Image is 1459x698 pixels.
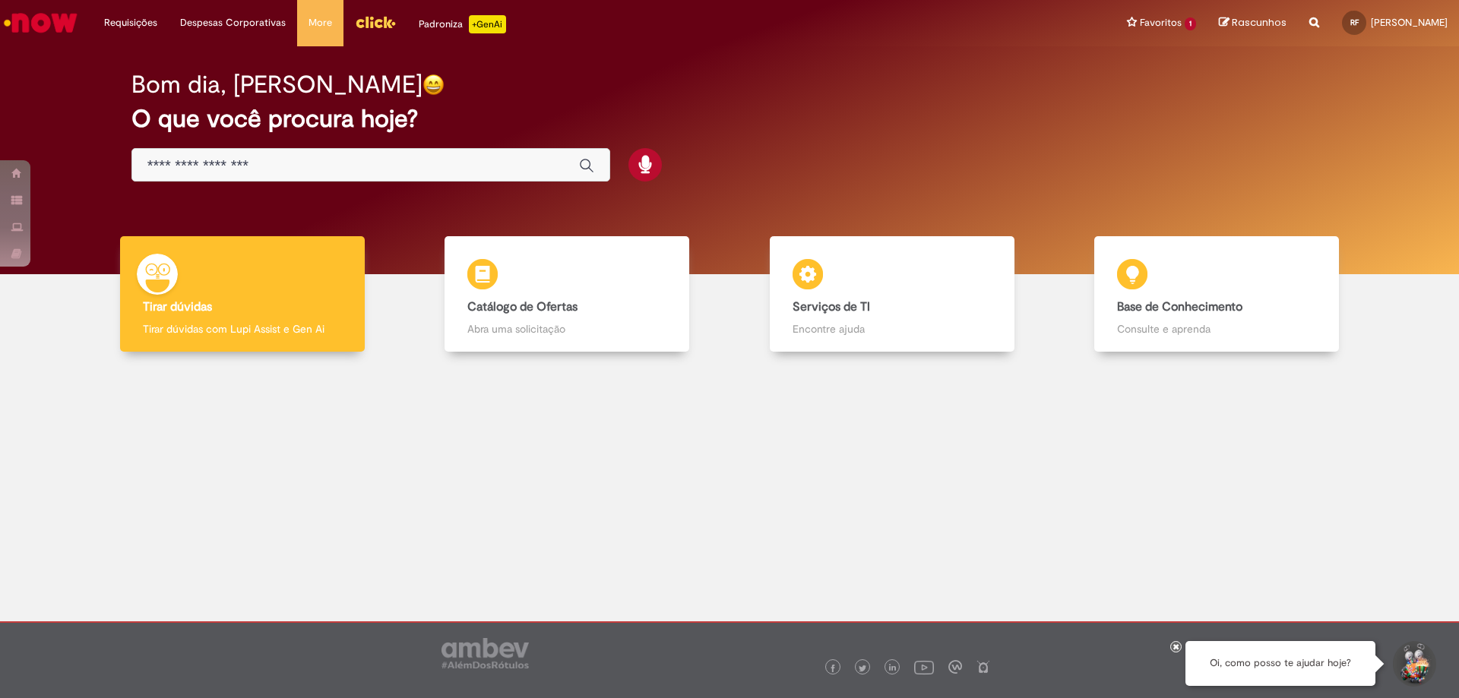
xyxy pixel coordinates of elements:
button: Iniciar Conversa de Suporte [1391,641,1436,687]
b: Serviços de TI [793,299,870,314]
img: logo_footer_naosei.png [976,660,990,674]
a: Tirar dúvidas Tirar dúvidas com Lupi Assist e Gen Ai [80,236,405,352]
img: ServiceNow [2,8,80,38]
b: Base de Conhecimento [1117,299,1242,314]
span: Despesas Corporativas [180,15,286,30]
div: Oi, como posso te ajudar hoje? [1185,641,1375,686]
b: Tirar dúvidas [143,299,212,314]
span: Requisições [104,15,157,30]
h2: Bom dia, [PERSON_NAME] [131,71,423,98]
img: happy-face.png [423,74,445,96]
a: Rascunhos [1219,16,1287,30]
p: Tirar dúvidas com Lupi Assist e Gen Ai [143,321,342,336]
img: logo_footer_youtube.png [914,657,934,677]
p: Abra uma solicitação [467,321,666,336]
img: logo_footer_facebook.png [829,665,837,672]
img: logo_footer_twitter.png [859,665,866,672]
p: +GenAi [469,15,506,33]
img: logo_footer_linkedin.png [889,664,897,673]
p: Consulte e aprenda [1117,321,1316,336]
a: Base de Conhecimento Consulte e aprenda [1055,236,1380,352]
a: Catálogo de Ofertas Abra uma solicitação [405,236,730,352]
a: Serviços de TI Encontre ajuda [729,236,1055,352]
span: 1 [1185,17,1196,30]
span: RF [1350,17,1359,27]
span: [PERSON_NAME] [1371,16,1448,29]
span: Rascunhos [1232,15,1287,30]
span: More [309,15,332,30]
p: Encontre ajuda [793,321,992,336]
span: Favoritos [1140,15,1182,30]
img: logo_footer_workplace.png [948,660,962,674]
b: Catálogo de Ofertas [467,299,578,314]
img: logo_footer_ambev_rotulo_gray.png [441,638,529,668]
img: click_logo_yellow_360x200.png [355,11,396,33]
h2: O que você procura hoje? [131,106,1328,132]
div: Padroniza [419,15,506,33]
